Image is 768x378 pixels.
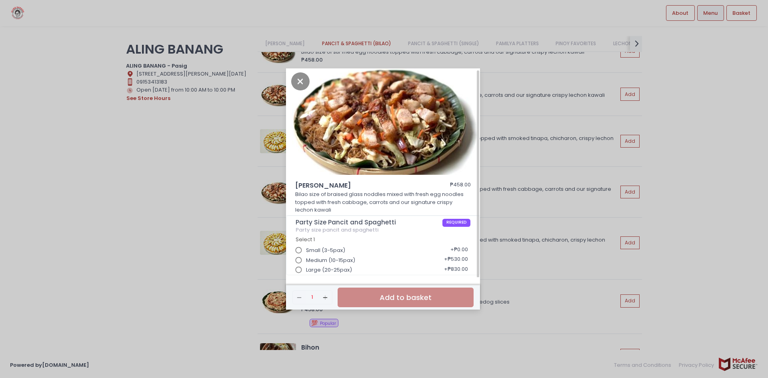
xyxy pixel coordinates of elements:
div: ₱458.00 [450,181,471,190]
img: Miki Bihon Bilao [286,66,480,175]
span: Large (20-25pax) [306,266,352,274]
span: Party Size Pancit and Spaghetti [296,219,442,226]
button: Add to basket [338,288,474,307]
p: Bilao size of braised glass noddles mixed with fresh egg noodles topped with fresh cabbage, carro... [295,190,471,214]
span: [PERSON_NAME] [295,181,427,190]
span: Medium (10-15pax) [306,256,355,264]
span: REQUIRED [442,219,471,227]
div: Party size pancit and spaghetti [296,227,471,233]
span: Small (3-5pax) [306,246,345,254]
div: + ₱830.00 [441,262,470,278]
span: Select 1 [296,236,315,243]
button: Close [291,77,310,85]
div: + ₱530.00 [441,253,470,268]
div: + ₱0.00 [448,243,470,258]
